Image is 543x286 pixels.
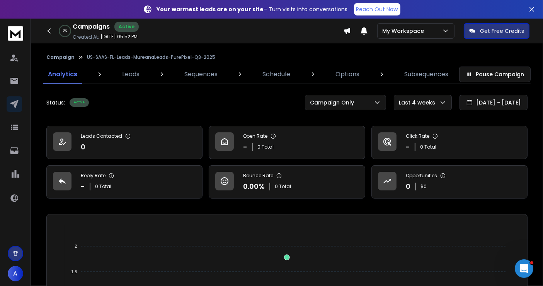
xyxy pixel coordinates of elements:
[406,142,410,152] p: -
[8,26,23,41] img: logo
[180,65,222,84] a: Sequences
[356,5,398,13] p: Reach Out Now
[406,173,437,179] p: Opportunities
[46,165,203,199] a: Reply Rate-0 Total
[70,98,89,107] div: Active
[157,5,348,13] p: – Turn visits into conversations
[354,3,400,15] a: Reach Out Now
[243,142,247,152] p: -
[406,181,410,192] p: 0
[464,23,529,39] button: Get Free Credits
[43,65,82,84] a: Analytics
[157,5,264,13] strong: Your warmest leads are on your site
[335,70,359,79] p: Options
[258,65,295,84] a: Schedule
[209,126,365,159] a: Open Rate-0 Total
[75,244,77,248] tspan: 2
[184,70,218,79] p: Sequences
[81,181,85,192] p: -
[8,266,23,281] button: A
[46,54,75,60] button: Campaign
[46,126,203,159] a: Leads Contacted0
[460,95,528,110] button: [DATE] - [DATE]
[73,34,99,40] p: Created At:
[243,173,273,179] p: Bounce Rate
[257,144,274,150] p: 0 Total
[46,99,65,106] p: Status:
[404,70,448,79] p: Subsequences
[100,34,138,40] p: [DATE] 05:52 PM
[310,99,357,106] p: Campaign Only
[243,181,265,192] p: 0.00 %
[420,144,436,150] p: 0 Total
[263,70,291,79] p: Schedule
[406,133,429,139] p: Click Rate
[371,165,528,199] a: Opportunities0$0
[209,165,365,199] a: Bounce Rate0.00%0 Total
[275,183,291,190] p: 0 Total
[515,259,533,278] iframe: Intercom live chat
[73,22,110,31] h1: Campaigns
[420,183,427,190] p: $ 0
[459,67,531,82] button: Pause Campaign
[243,133,267,139] p: Open Rate
[63,29,67,33] p: 0 %
[371,126,528,159] a: Click Rate-0 Total
[400,65,453,84] a: Subsequences
[331,65,364,84] a: Options
[399,99,438,106] p: Last 4 weeks
[114,22,139,32] div: Active
[117,65,144,84] a: Leads
[81,133,122,139] p: Leads Contacted
[71,269,77,274] tspan: 1.5
[48,70,77,79] p: Analytics
[95,183,111,190] p: 0 Total
[87,54,215,60] p: US-SAAS-FL-Leads-MureanaLeads-PurePixel-Q3-2025
[122,70,140,79] p: Leads
[81,142,85,152] p: 0
[480,27,524,35] p: Get Free Credits
[81,173,106,179] p: Reply Rate
[382,27,427,35] p: My Workspace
